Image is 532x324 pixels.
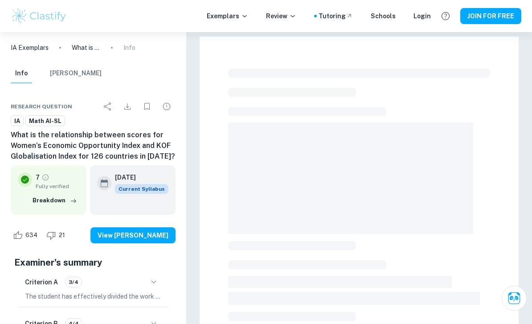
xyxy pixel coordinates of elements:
p: Exemplars [207,11,248,21]
div: Download [119,98,136,115]
h6: Criterion A [25,277,58,287]
div: Dislike [44,228,70,242]
h6: What is the relationship between scores for Women’s Economic Opportunity Index and KOF Globalisat... [11,130,176,162]
a: Grade fully verified [41,173,49,181]
a: Schools [371,11,396,21]
p: 7 [36,172,40,182]
p: Review [266,11,296,21]
h6: [DATE] [115,172,161,182]
span: 21 [54,231,70,240]
span: Research question [11,103,72,111]
div: Share [99,98,117,115]
button: Ask Clai [502,286,527,311]
img: Clastify logo [11,7,67,25]
span: IA [11,117,23,126]
span: Fully verified [36,182,79,190]
button: JOIN FOR FREE [460,8,521,24]
a: Login [413,11,431,21]
span: Current Syllabus [115,184,168,194]
div: Bookmark [138,98,156,115]
button: View [PERSON_NAME] [90,227,176,243]
p: The student has effectively divided the work into sections and further subdivided the body to ind... [25,291,161,301]
span: 3/4 [65,278,82,286]
div: Like [11,228,42,242]
button: Info [11,64,32,83]
button: [PERSON_NAME] [50,64,102,83]
p: Info [123,43,135,53]
button: Help and Feedback [438,8,453,24]
a: IA [11,115,24,127]
a: Math AI-SL [25,115,65,127]
h5: Examiner's summary [14,256,172,269]
button: Breakdown [30,194,79,207]
span: Math AI-SL [26,117,65,126]
a: IA Exemplars [11,43,49,53]
span: 634 [20,231,42,240]
a: Tutoring [319,11,353,21]
div: This exemplar is based on the current syllabus. Feel free to refer to it for inspiration/ideas wh... [115,184,168,194]
p: What is the relationship between scores for Women’s Economic Opportunity Index and KOF Globalisat... [72,43,100,53]
div: Report issue [158,98,176,115]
